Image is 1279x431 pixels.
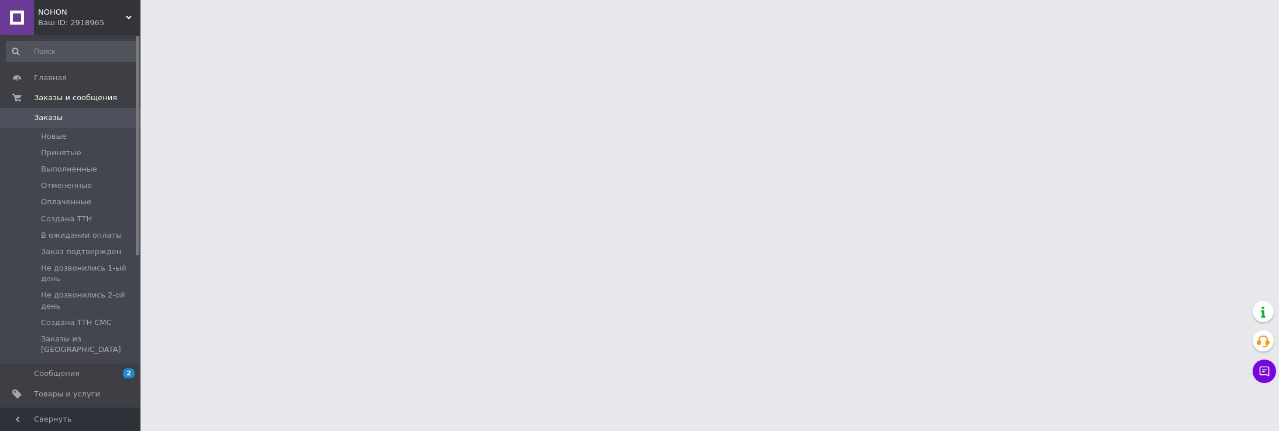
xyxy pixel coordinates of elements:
[1253,360,1276,383] button: Чат с покупателем
[41,148,81,158] span: Принятые
[41,131,67,142] span: Новые
[41,317,112,328] span: Создана ТТН СМС
[38,7,126,18] span: NOHON
[34,389,100,399] span: Товары и услуги
[34,93,117,103] span: Заказы и сообщения
[41,180,92,191] span: Отмененные
[34,112,63,123] span: Заказы
[123,368,135,378] span: 2
[34,368,80,379] span: Сообщения
[41,214,92,224] span: Cоздана ТТН
[41,164,97,175] span: Выполненные
[41,247,121,257] span: Заказ подтвержден
[41,197,91,207] span: Оплаченные
[6,41,138,62] input: Поиск
[38,18,140,28] div: Ваш ID: 2918965
[34,73,67,83] span: Главная
[41,263,137,284] span: Не дозвонились 1-ый день
[41,230,122,241] span: В ожидании оплаты
[41,334,137,355] span: Заказы из [GEOGRAPHIC_DATA]
[41,290,137,311] span: Не дозвонились 2-ой день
